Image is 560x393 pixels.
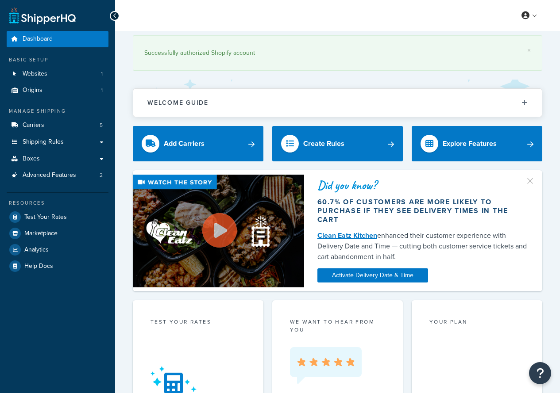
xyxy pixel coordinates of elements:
[7,199,108,207] div: Resources
[23,70,47,78] span: Websites
[7,82,108,99] li: Origins
[7,151,108,167] a: Boxes
[429,318,525,328] div: Your Plan
[23,122,44,129] span: Carriers
[7,134,108,150] a: Shipping Rules
[133,89,542,117] button: Welcome Guide
[527,47,531,54] a: ×
[7,117,108,134] li: Carriers
[7,107,108,115] div: Manage Shipping
[317,230,529,262] div: enhanced their customer experience with Delivery Date and Time — cutting both customer service ti...
[317,268,428,282] a: Activate Delivery Date & Time
[7,242,108,258] a: Analytics
[7,31,108,47] a: Dashboard
[317,179,529,191] div: Did you know?
[529,362,551,384] button: Open Resource Center
[7,225,108,241] a: Marketplace
[290,318,385,334] p: we want to hear from you
[24,214,67,221] span: Test Your Rates
[412,126,542,161] a: Explore Features
[100,172,103,179] span: 2
[23,172,76,179] span: Advanced Features
[7,56,108,64] div: Basic Setup
[24,246,49,254] span: Analytics
[303,137,344,150] div: Create Rules
[147,99,209,106] h2: Welcome Guide
[133,126,263,161] a: Add Carriers
[7,82,108,99] a: Origins1
[317,198,529,224] div: 60.7% of customers are more likely to purchase if they see delivery times in the cart
[23,138,64,146] span: Shipping Rules
[164,137,205,150] div: Add Carriers
[23,35,53,43] span: Dashboard
[23,155,40,163] span: Boxes
[7,167,108,183] a: Advanced Features2
[101,87,103,94] span: 1
[317,230,377,240] a: Clean Eatz Kitchen
[7,66,108,82] li: Websites
[7,117,108,134] a: Carriers5
[24,230,58,237] span: Marketplace
[7,258,108,274] a: Help Docs
[7,66,108,82] a: Websites1
[7,167,108,183] li: Advanced Features
[151,318,246,328] div: Test your rates
[100,122,103,129] span: 5
[133,175,304,287] img: Video thumbnail
[7,209,108,225] a: Test Your Rates
[272,126,403,161] a: Create Rules
[443,137,497,150] div: Explore Features
[144,47,531,59] div: Successfully authorized Shopify account
[23,87,42,94] span: Origins
[24,263,53,270] span: Help Docs
[101,70,103,78] span: 1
